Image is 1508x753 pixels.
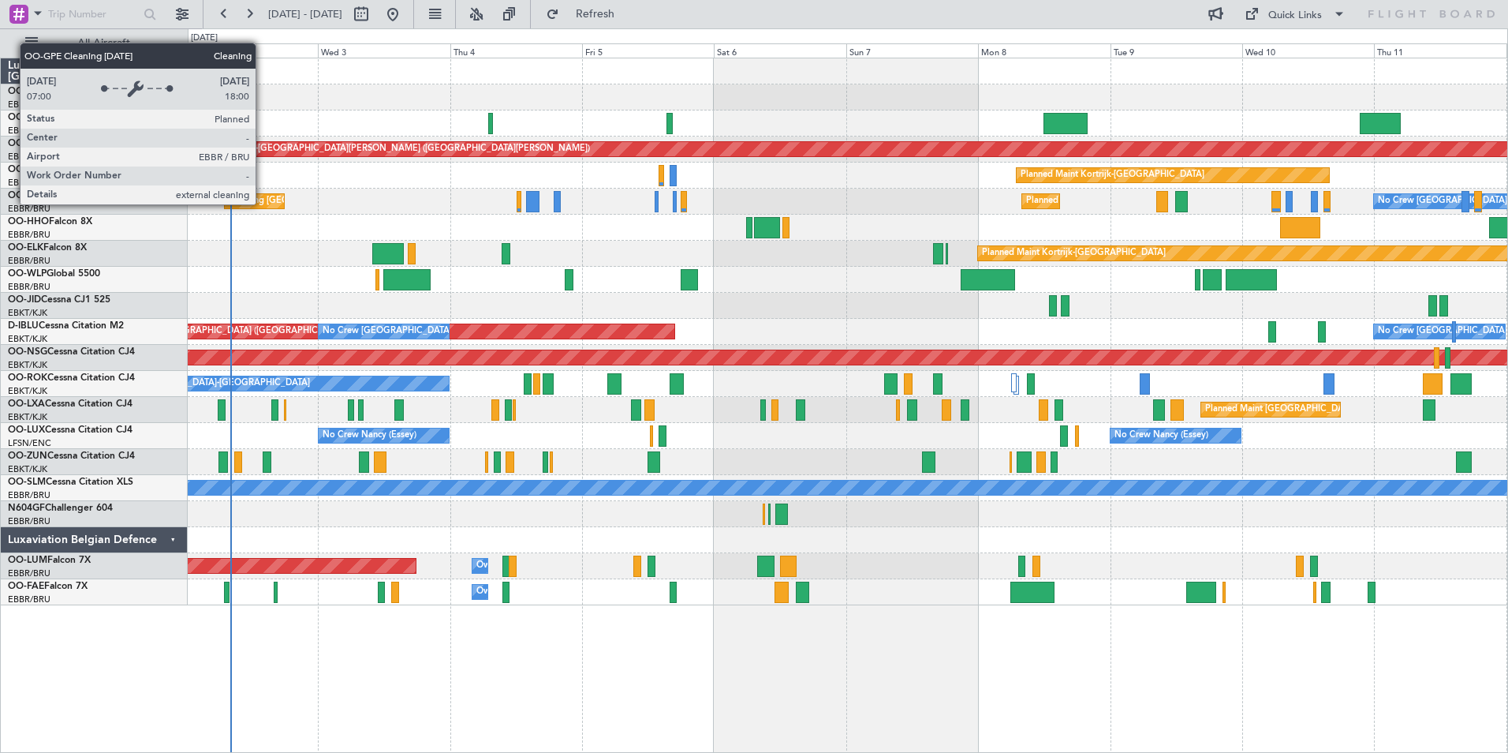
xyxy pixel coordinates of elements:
span: [DATE] - [DATE] [268,7,342,21]
a: OO-FAEFalcon 7X [8,582,88,591]
a: EBKT/KJK [8,411,47,423]
div: Owner Melsbroek Air Base [476,554,584,578]
span: D-IBLU [8,321,39,331]
a: EBBR/BRU [8,568,50,579]
div: Quick Links [1268,8,1322,24]
div: Planned Maint Kortrijk-[GEOGRAPHIC_DATA] [982,242,1166,265]
a: OO-WLPGlobal 5500 [8,269,100,279]
span: OO-AIE [8,113,42,122]
span: OO-LAH [8,139,46,148]
div: Planned Maint Kortrijk-[GEOGRAPHIC_DATA] [1021,163,1204,187]
a: N604GFChallenger 604 [8,504,113,513]
a: EBKT/KJK [8,385,47,397]
a: EBBR/BRU [8,99,50,111]
button: Refresh [539,2,633,27]
span: OO-WLP [8,269,47,279]
div: Sat 6 [714,43,845,58]
div: Tue 9 [1110,43,1242,58]
button: All Aircraft [17,31,171,56]
span: OO-VSF [8,87,44,96]
a: EBBR/BRU [8,125,50,137]
span: OO-LXA [8,399,45,409]
a: OO-LUXCessna Citation CJ4 [8,425,133,435]
div: Fri 5 [582,43,714,58]
a: EBKT/KJK [8,359,47,371]
button: Quick Links [1237,2,1353,27]
a: OO-ZUNCessna Citation CJ4 [8,451,135,461]
a: OO-AIEFalcon 7X [8,113,85,122]
a: EBBR/BRU [8,203,50,215]
a: EBKT/KJK [8,307,47,319]
span: OO-NSG [8,347,47,357]
a: OO-LAHFalcon 7X [8,139,89,148]
a: OO-SLMCessna Citation XLS [8,478,133,487]
span: OO-JID [8,295,41,305]
a: EBBR/BRU [8,229,50,241]
a: LFSN/ENC [8,437,51,449]
span: OO-LUM [8,556,47,565]
div: No Crew Nancy (Essey) [1114,424,1208,448]
span: OO-FAE [8,582,44,591]
a: EBBR/BRU [8,151,50,163]
span: OO-GPE [8,191,45,200]
span: Refresh [562,9,629,20]
span: All Aircraft [41,38,166,49]
span: OO-LUX [8,425,45,435]
div: Owner Melsbroek Air Base [476,580,584,604]
div: Cleaning [GEOGRAPHIC_DATA] ([GEOGRAPHIC_DATA] National) [229,189,492,213]
span: OO-ROK [8,373,47,383]
a: EBBR/BRU [8,489,50,501]
a: OO-VSFFalcon 8X [8,87,88,96]
div: No Crew [GEOGRAPHIC_DATA] ([GEOGRAPHIC_DATA] National) [323,320,587,343]
span: OO-ZUN [8,451,47,461]
div: Tue 2 [186,43,318,58]
a: EBKT/KJK [8,333,47,345]
a: EBKT/KJK [8,463,47,475]
a: OO-LXACessna Citation CJ4 [8,399,133,409]
div: Planned Maint [PERSON_NAME]-[GEOGRAPHIC_DATA][PERSON_NAME] ([GEOGRAPHIC_DATA][PERSON_NAME]) [124,137,590,161]
div: No Crew Nancy (Essey) [323,424,416,448]
span: OO-HHO [8,217,49,227]
a: EBBR/BRU [8,281,50,293]
div: AOG Maint [GEOGRAPHIC_DATA] ([GEOGRAPHIC_DATA] National) [113,320,386,343]
a: D-IBLUCessna Citation M2 [8,321,124,331]
a: OO-GPEFalcon 900EX EASy II [8,191,139,200]
div: Thu 4 [450,43,582,58]
a: OO-NSGCessna Citation CJ4 [8,347,135,357]
div: Wed 10 [1242,43,1374,58]
a: OO-ROKCessna Citation CJ4 [8,373,135,383]
input: Trip Number [48,2,139,26]
a: OO-FSXFalcon 7X [8,165,88,174]
div: Planned Maint [GEOGRAPHIC_DATA] ([GEOGRAPHIC_DATA] National) [1205,398,1491,421]
div: Sun 7 [846,43,978,58]
div: Mon 8 [978,43,1110,58]
a: OO-JIDCessna CJ1 525 [8,295,110,305]
div: Planned Maint [GEOGRAPHIC_DATA] ([GEOGRAPHIC_DATA] National) [1026,189,1312,213]
div: Thu 11 [1374,43,1506,58]
span: OO-FSX [8,165,44,174]
a: OO-HHOFalcon 8X [8,217,92,227]
a: OO-LUMFalcon 7X [8,556,91,565]
span: OO-SLM [8,478,46,487]
a: EBKT/KJK [8,177,47,189]
a: EBBR/BRU [8,515,50,527]
a: EBBR/BRU [8,594,50,605]
a: EBBR/BRU [8,255,50,267]
div: [DATE] [191,32,218,45]
span: N604GF [8,504,45,513]
span: OO-ELK [8,243,43,253]
a: OO-ELKFalcon 8X [8,243,87,253]
div: Wed 3 [318,43,450,58]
